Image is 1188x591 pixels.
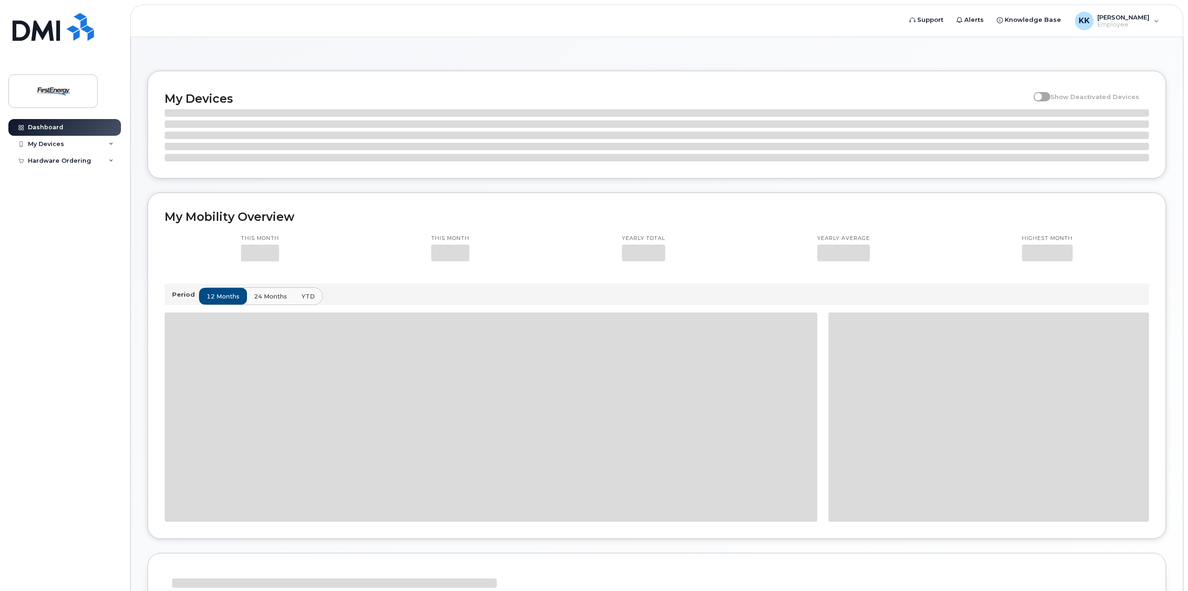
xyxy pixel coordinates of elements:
p: Highest month [1022,235,1073,242]
span: Show Deactivated Devices [1050,93,1139,100]
p: Period [172,290,199,299]
p: Yearly average [817,235,870,242]
p: This month [241,235,279,242]
h2: My Mobility Overview [165,210,1149,224]
h2: My Devices [165,92,1029,106]
span: 24 months [254,292,287,301]
p: This month [431,235,469,242]
input: Show Deactivated Devices [1034,88,1041,95]
span: YTD [301,292,315,301]
p: Yearly total [622,235,665,242]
